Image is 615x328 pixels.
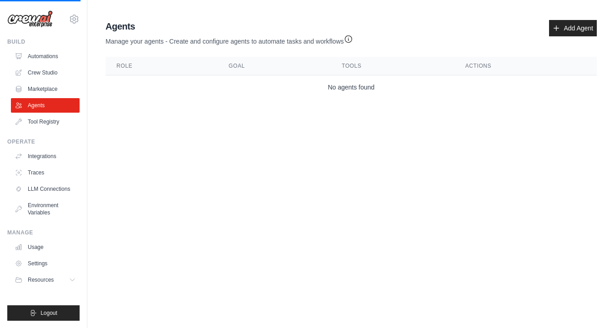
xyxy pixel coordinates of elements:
[106,57,218,75] th: Role
[218,57,331,75] th: Goal
[7,138,80,145] div: Operate
[454,57,597,75] th: Actions
[40,309,57,317] span: Logout
[7,38,80,45] div: Build
[106,75,597,99] td: No agents found
[7,229,80,236] div: Manage
[7,10,53,28] img: Logo
[11,149,80,164] a: Integrations
[11,240,80,254] a: Usage
[28,276,54,283] span: Resources
[11,273,80,287] button: Resources
[11,114,80,129] a: Tool Registry
[549,20,597,36] a: Add Agent
[11,165,80,180] a: Traces
[331,57,454,75] th: Tools
[7,305,80,321] button: Logout
[11,182,80,196] a: LLM Connections
[11,65,80,80] a: Crew Studio
[11,82,80,96] a: Marketplace
[106,33,353,46] p: Manage your agents - Create and configure agents to automate tasks and workflows
[11,49,80,64] a: Automations
[11,98,80,113] a: Agents
[106,20,353,33] h2: Agents
[11,256,80,271] a: Settings
[11,198,80,220] a: Environment Variables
